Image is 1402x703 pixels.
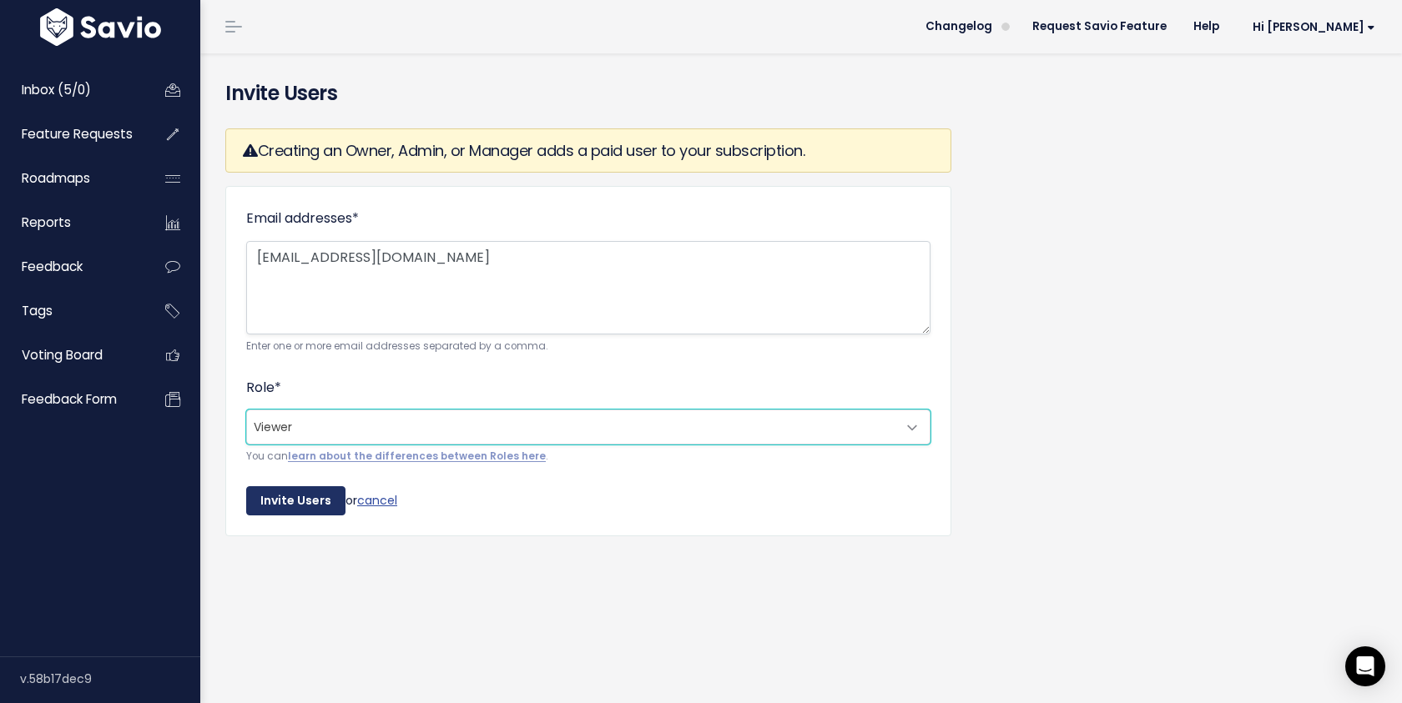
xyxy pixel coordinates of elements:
[225,78,1377,108] h4: Invite Users
[288,449,546,463] a: learn about the differences between Roles here
[246,409,930,444] span: Viewer
[246,338,930,355] small: Enter one or more email addresses separated by a comma.
[247,410,896,444] span: Viewer
[246,207,359,231] label: Email addresses
[22,258,83,275] span: Feedback
[22,81,91,98] span: Inbox (5/0)
[22,125,133,143] span: Feature Requests
[243,139,934,162] h3: Creating an Owner, Admin, or Manager adds a paid user to your subscription.
[1180,14,1233,39] a: Help
[22,169,90,187] span: Roadmaps
[22,213,71,231] span: Reports
[20,657,200,700] div: v.58b17dec9
[4,336,139,374] a: Voting Board
[246,376,281,400] label: Role
[22,302,53,319] span: Tags
[22,390,117,408] span: Feedback form
[1253,21,1375,33] span: Hi [PERSON_NAME]
[4,115,139,153] a: Feature Requests
[4,71,139,109] a: Inbox (5/0)
[4,292,139,330] a: Tags
[1345,646,1385,686] div: Open Intercom Messenger
[4,380,139,419] a: Feedback form
[1233,14,1389,40] a: Hi [PERSON_NAME]
[246,486,345,516] input: Invite Users
[357,491,397,508] a: cancel
[246,448,930,465] small: You can .
[1019,14,1180,39] a: Request Savio Feature
[925,21,992,33] span: Changelog
[4,203,139,242] a: Reports
[22,346,103,364] span: Voting Board
[4,248,139,286] a: Feedback
[4,159,139,198] a: Roadmaps
[246,207,930,515] form: or
[36,8,165,46] img: logo-white.9d6f32f41409.svg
